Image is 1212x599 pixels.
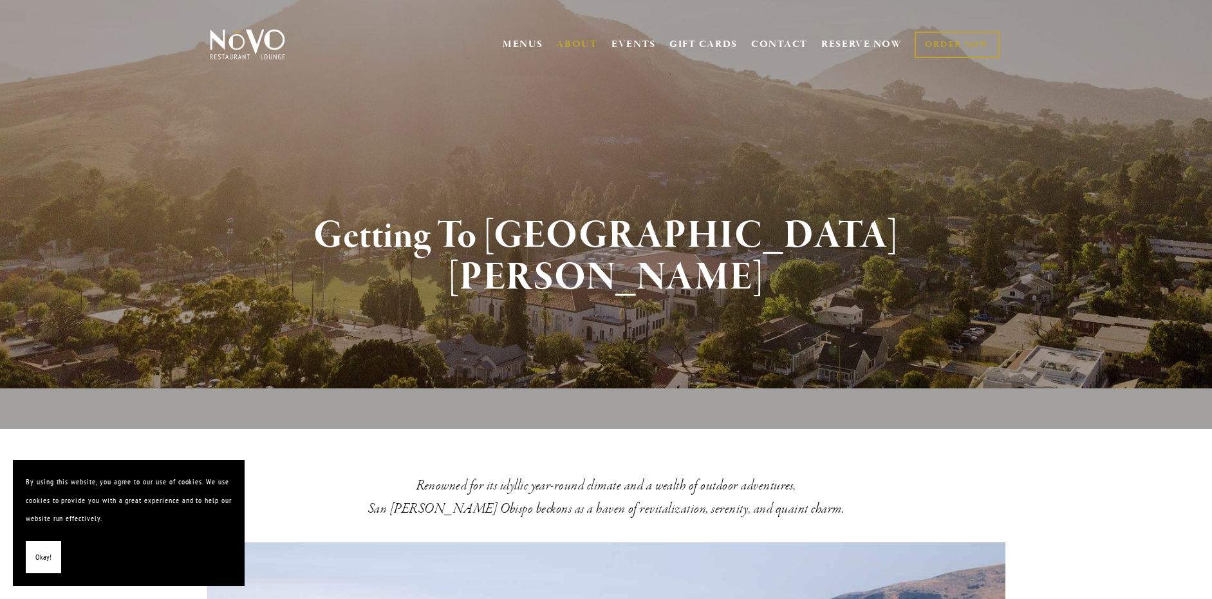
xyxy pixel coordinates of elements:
a: MENUS [503,38,543,51]
a: ORDER NOW [915,32,999,58]
a: CONTACT [751,32,808,57]
button: Okay! [26,541,61,574]
a: ABOUT [556,38,598,51]
h1: Getting To [GEOGRAPHIC_DATA][PERSON_NAME] [231,215,982,299]
a: GIFT CARDS [669,32,738,57]
a: RESERVE NOW [821,32,902,57]
img: Novo Restaurant &amp; Lounge [207,28,288,61]
p: By using this website, you agree to our use of cookies. We use cookies to provide you with a grea... [26,473,232,528]
em: Renowned for its idyllic year-round climate and a wealth of outdoor adventures, San [PERSON_NAME]... [368,477,844,518]
section: Cookie banner [13,460,245,586]
a: EVENTS [611,38,656,51]
span: Okay! [35,548,51,567]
